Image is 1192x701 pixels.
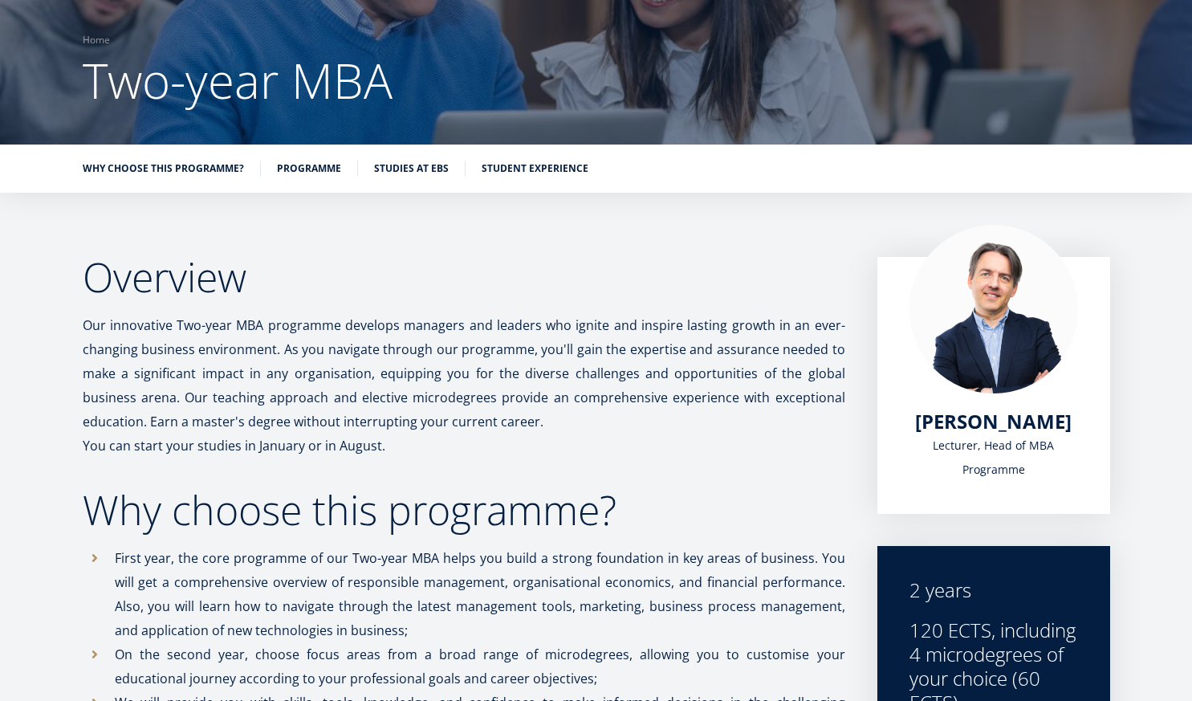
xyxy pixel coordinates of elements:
[83,434,845,458] p: You can start your studies in January or in August.
[915,408,1072,434] span: [PERSON_NAME]
[83,47,393,113] span: Two-year MBA
[83,32,110,48] a: Home
[915,410,1072,434] a: [PERSON_NAME]
[374,161,449,177] a: Studies at EBS
[4,224,14,234] input: One-year MBA (in Estonian)
[18,244,87,259] span: Two-year MBA
[83,257,845,297] h2: Overview
[482,161,588,177] a: Student experience
[83,161,244,177] a: Why choose this programme?
[115,546,845,642] p: First year, the core programme of our Two-year MBA helps you build a strong foundation in key are...
[4,266,14,276] input: Technology Innovation MBA
[909,578,1078,602] div: 2 years
[18,265,154,279] span: Technology Innovation MBA
[83,313,845,434] p: Our innovative Two-year MBA programme develops managers and leaders who ignite and inspire lastin...
[909,225,1078,393] img: Marko Rillo
[909,434,1078,482] div: Lecturer, Head of MBA Programme
[18,223,149,238] span: One-year MBA (in Estonian)
[4,245,14,255] input: Two-year MBA
[115,642,845,691] p: On the second year, choose focus areas from a broad range of microdegrees, allowing you to custom...
[381,1,433,15] span: Last Name
[277,161,341,177] a: Programme
[83,490,845,530] h2: Why choose this programme?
